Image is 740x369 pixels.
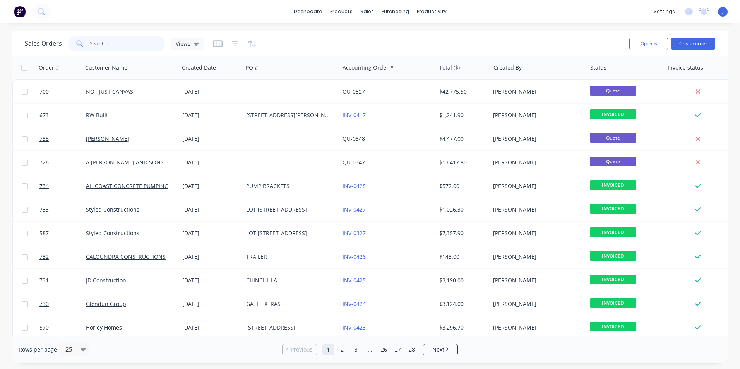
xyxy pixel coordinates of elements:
span: 587 [39,229,49,237]
a: Previous page [283,346,317,354]
a: 734 [39,174,86,198]
div: Customer Name [85,64,127,72]
div: [STREET_ADDRESS][PERSON_NAME]. Q 4567 [246,111,332,119]
span: 673 [39,111,49,119]
a: INV-0425 [343,277,366,284]
a: Next page [423,346,457,354]
button: Create order [671,38,715,50]
span: 734 [39,182,49,190]
span: 730 [39,300,49,308]
div: PO # [246,64,258,72]
div: [PERSON_NAME] [493,182,579,190]
div: [STREET_ADDRESS] [246,324,332,331]
span: INVOICED [590,109,636,119]
span: Next [432,346,444,354]
a: 733 [39,198,86,221]
a: QU-0348 [343,135,365,142]
div: [PERSON_NAME] [493,135,579,143]
div: [PERSON_NAME] [493,300,579,308]
a: Horley Homes [86,324,122,331]
span: INVOICED [590,251,636,261]
div: $3,190.00 [439,277,485,284]
a: 731 [39,269,86,292]
div: [DATE] [182,229,240,237]
div: [DATE] [182,182,240,190]
div: Status [590,64,606,72]
div: $143.00 [439,253,485,261]
div: $42,775.50 [439,88,485,96]
span: Views [176,39,190,48]
a: CALOUNDRA CONSTRUCTIONS [86,253,166,260]
span: 731 [39,277,49,284]
div: [DATE] [182,88,240,96]
div: $7,357.90 [439,229,485,237]
a: QU-0347 [343,159,365,166]
div: [PERSON_NAME] [493,324,579,331]
div: [PERSON_NAME] [493,277,579,284]
button: Options [629,38,668,50]
span: INVOICED [590,322,636,331]
span: 733 [39,206,49,214]
input: Search... [90,36,165,51]
a: 732 [39,245,86,268]
a: Styled Constructions [86,206,139,213]
div: Created By [493,64,522,72]
div: Total ($) [439,64,460,72]
div: [PERSON_NAME] [493,253,579,261]
div: PUMP BRACKETS [246,182,332,190]
ul: Pagination [279,344,461,355]
div: $13,417.80 [439,159,485,166]
a: A [PERSON_NAME] AND SONS [86,159,164,166]
span: Rows per page [19,346,57,354]
span: INVOICED [590,275,636,284]
a: INV-0427 [343,206,366,213]
a: 735 [39,127,86,150]
a: Page 2 [336,344,348,355]
span: 700 [39,88,49,96]
div: Created Date [182,64,216,72]
div: $1,241.90 [439,111,485,119]
div: [DATE] [182,206,240,214]
a: 673 [39,104,86,127]
div: LOT [STREET_ADDRESS] [246,206,332,214]
div: purchasing [378,6,413,17]
a: RW Built [86,111,108,119]
div: settings [650,6,679,17]
a: INV-0426 [343,253,366,260]
a: INV-0417 [343,111,366,119]
a: 587 [39,222,86,245]
span: 735 [39,135,49,143]
span: 570 [39,324,49,331]
div: TRAILER [246,253,332,261]
a: dashboard [290,6,326,17]
div: $3,296.70 [439,324,485,331]
div: [DATE] [182,111,240,119]
div: Order # [39,64,59,72]
div: CHINCHILLA [246,277,332,284]
div: $3,124.00 [439,300,485,308]
span: Quote [590,133,636,143]
a: [PERSON_NAME] [86,135,129,142]
span: 732 [39,253,49,261]
img: Factory [14,6,26,17]
a: INV-0428 [343,182,366,190]
div: productivity [413,6,451,17]
div: $572.00 [439,182,485,190]
span: Quote [590,86,636,96]
div: [PERSON_NAME] [493,159,579,166]
div: Invoice status [668,64,703,72]
div: $1,026.30 [439,206,485,214]
div: [DATE] [182,324,240,331]
a: QU-0327 [343,88,365,95]
div: [PERSON_NAME] [493,111,579,119]
span: Previous [291,346,313,354]
div: [PERSON_NAME] [493,229,579,237]
a: 570 [39,316,86,339]
span: INVOICED [590,227,636,237]
div: [PERSON_NAME] [493,206,579,214]
span: INVOICED [590,180,636,190]
a: NOT JUST CANVAS [86,88,133,95]
a: INV-0327 [343,229,366,237]
a: 730 [39,292,86,316]
a: 700 [39,80,86,103]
